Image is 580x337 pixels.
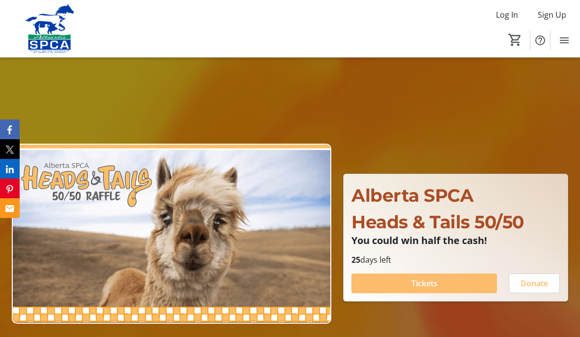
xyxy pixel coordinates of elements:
[351,254,360,265] span: 25
[509,274,560,293] button: Donate
[496,9,518,21] span: Log In
[351,211,524,233] span: Heads & Tails 50/50
[488,7,526,23] button: Log In
[506,31,524,49] button: Cart
[351,235,560,246] p: You could win half the cash!
[521,277,548,289] span: Donate
[538,9,566,21] span: Sign Up
[530,31,550,50] button: Help
[12,144,331,324] img: Campaign CTA Media Photo
[530,7,574,23] button: Sign Up
[411,277,437,289] span: Tickets
[554,31,574,50] button: Menu
[351,184,473,206] span: Alberta SPCA
[351,254,560,266] p: days left
[351,274,497,293] button: Tickets
[6,4,93,53] img: Alberta SPCA's Logo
